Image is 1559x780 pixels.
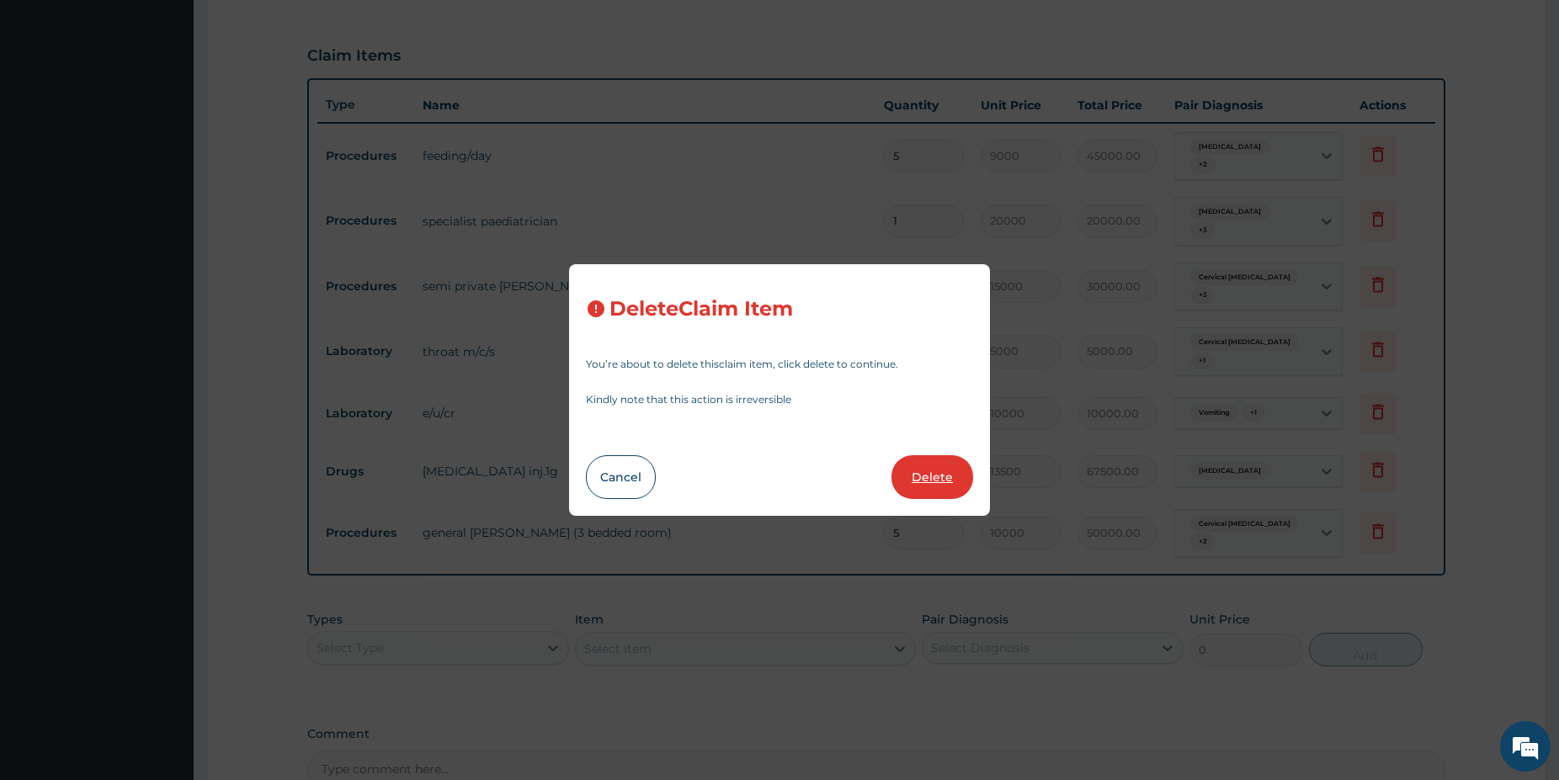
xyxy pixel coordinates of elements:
img: d_794563401_company_1708531726252_794563401 [31,84,68,126]
h3: Delete Claim Item [609,298,793,321]
span: We're online! [98,212,232,382]
p: Kindly note that this action is irreversible [586,395,973,405]
div: Chat with us now [88,94,283,116]
button: Cancel [586,455,656,499]
p: You’re about to delete this claim item , click delete to continue. [586,359,973,369]
textarea: Type your message and hit 'Enter' [8,459,321,518]
div: Minimize live chat window [276,8,317,49]
button: Delete [891,455,973,499]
